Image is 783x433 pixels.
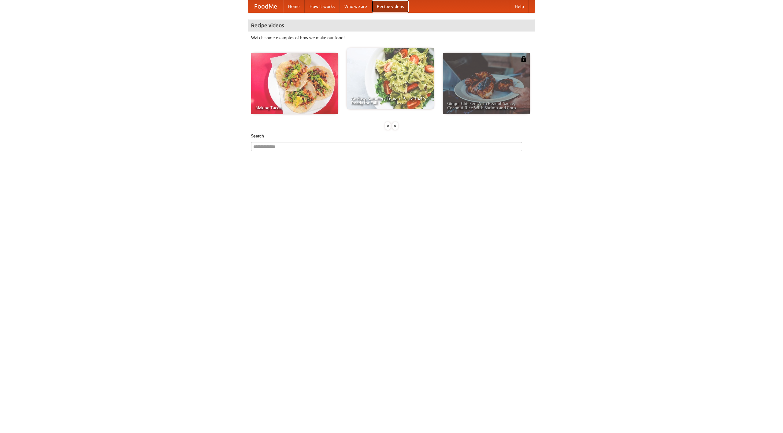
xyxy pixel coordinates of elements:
a: Help [510,0,529,13]
a: How it works [305,0,340,13]
a: Making Tacos [251,53,338,114]
h5: Search [251,133,532,139]
span: Making Tacos [255,106,334,110]
span: An Easy, Summery Tomato Pasta That's Ready for Fall [351,96,429,105]
a: Who we are [340,0,372,13]
a: Recipe videos [372,0,409,13]
img: 483408.png [521,56,527,62]
a: An Easy, Summery Tomato Pasta That's Ready for Fall [347,48,434,109]
div: » [392,122,398,130]
div: « [385,122,391,130]
p: Watch some examples of how we make our food! [251,35,532,41]
a: Home [283,0,305,13]
h4: Recipe videos [248,19,535,32]
a: FoodMe [248,0,283,13]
